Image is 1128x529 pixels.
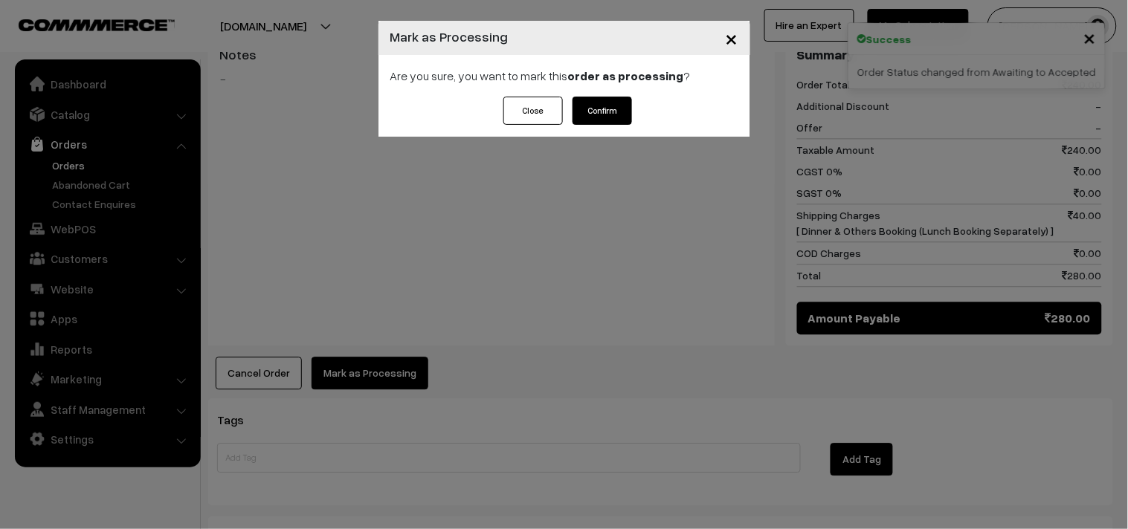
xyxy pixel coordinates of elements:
[726,24,738,51] span: ×
[378,55,750,97] div: Are you sure, you want to mark this ?
[568,68,684,83] strong: order as processing
[573,97,632,125] button: Confirm
[503,97,563,125] button: Close
[390,27,509,47] h4: Mark as Processing
[714,15,750,61] button: Close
